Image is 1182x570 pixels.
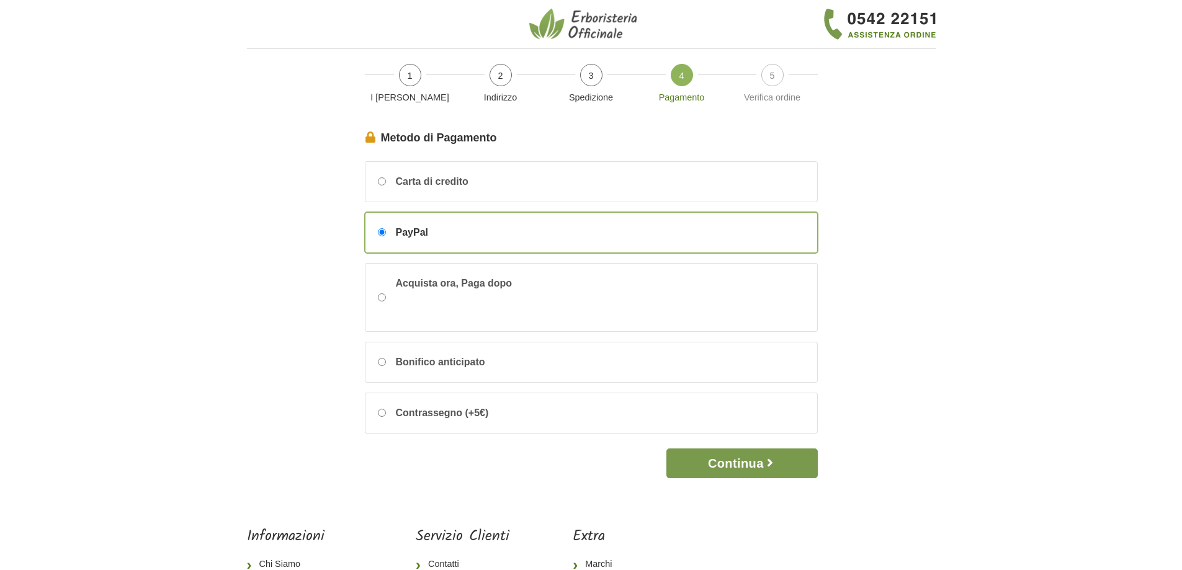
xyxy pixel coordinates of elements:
[378,293,386,301] input: Acquista ora, Paga dopo
[365,130,818,146] legend: Metodo di Pagamento
[529,7,641,41] img: Erboristeria Officinale
[378,177,386,185] input: Carta di credito
[396,225,428,240] span: PayPal
[666,448,817,478] button: Continua
[642,91,722,105] p: Pagamento
[580,64,602,86] span: 3
[247,528,352,546] h5: Informazioni
[573,528,655,546] h5: Extra
[460,91,541,105] p: Indirizzo
[396,355,485,370] span: Bonifico anticipato
[671,64,693,86] span: 4
[370,91,450,105] p: I [PERSON_NAME]
[396,406,489,421] span: Contrassegno (+5€)
[416,528,509,546] h5: Servizio Clienti
[396,174,468,189] span: Carta di credito
[490,64,512,86] span: 2
[396,276,582,319] span: Acquista ora, Paga dopo
[378,409,386,417] input: Contrassegno (+5€)
[378,228,386,236] input: PayPal
[399,64,421,86] span: 1
[396,291,582,314] iframe: PayPal Message 1
[378,358,386,366] input: Bonifico anticipato
[551,91,632,105] p: Spedizione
